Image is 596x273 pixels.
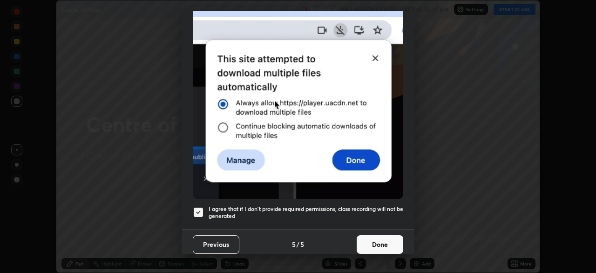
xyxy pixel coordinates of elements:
[193,235,239,254] button: Previous
[357,235,403,254] button: Done
[297,239,299,249] h4: /
[209,205,403,220] h5: I agree that if I don't provide required permissions, class recording will not be generated
[300,239,304,249] h4: 5
[292,239,296,249] h4: 5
